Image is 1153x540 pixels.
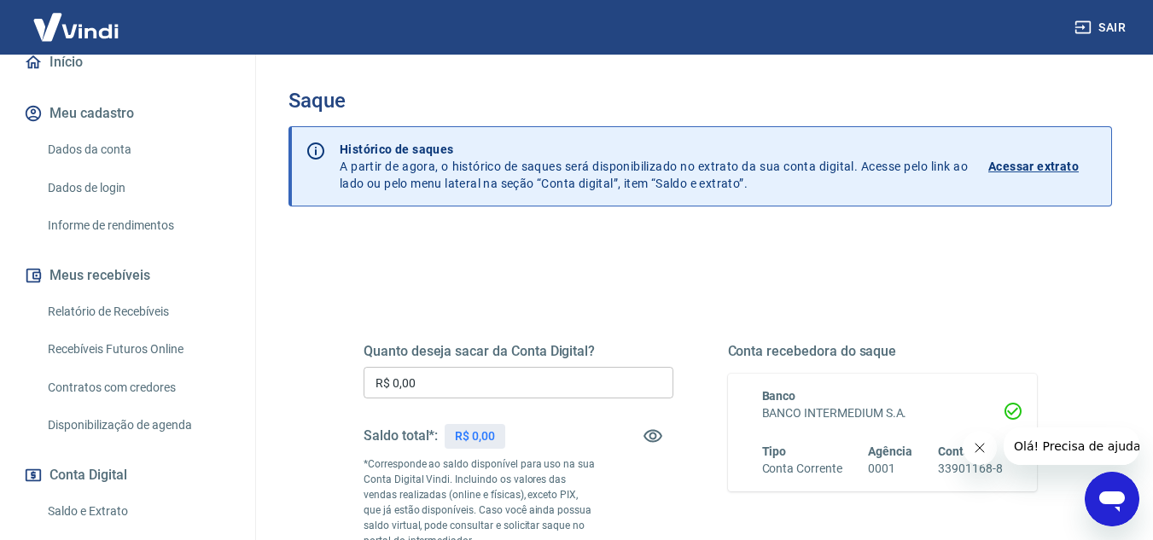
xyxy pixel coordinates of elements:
[938,444,970,458] span: Conta
[10,12,143,26] span: Olá! Precisa de ajuda?
[868,460,912,478] h6: 0001
[41,132,235,167] a: Dados da conta
[20,44,235,81] a: Início
[340,141,968,192] p: A partir de agora, o histórico de saques será disponibilizado no extrato da sua conta digital. Ac...
[20,257,235,294] button: Meus recebíveis
[340,141,968,158] p: Histórico de saques
[41,294,235,329] a: Relatório de Recebíveis
[41,332,235,367] a: Recebíveis Futuros Online
[762,444,787,458] span: Tipo
[988,158,1079,175] p: Acessar extrato
[20,456,235,494] button: Conta Digital
[41,370,235,405] a: Contratos com credores
[455,427,495,445] p: R$ 0,00
[41,208,235,243] a: Informe de rendimentos
[762,404,1004,422] h6: BANCO INTERMEDIUM S.A.
[728,343,1038,360] h5: Conta recebedora do saque
[41,171,235,206] a: Dados de login
[762,460,842,478] h6: Conta Corrente
[963,431,997,465] iframe: Fechar mensagem
[938,460,1003,478] h6: 33901168-8
[988,141,1098,192] a: Acessar extrato
[1085,472,1139,526] iframe: Botão para abrir a janela de mensagens
[868,444,912,458] span: Agência
[20,95,235,132] button: Meu cadastro
[1004,427,1139,465] iframe: Mensagem da empresa
[20,1,131,53] img: Vindi
[288,89,1112,113] h3: Saque
[41,494,235,529] a: Saldo e Extrato
[1071,12,1133,44] button: Sair
[762,389,796,403] span: Banco
[364,427,438,444] h5: Saldo total*:
[364,343,673,360] h5: Quanto deseja sacar da Conta Digital?
[41,408,235,443] a: Disponibilização de agenda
